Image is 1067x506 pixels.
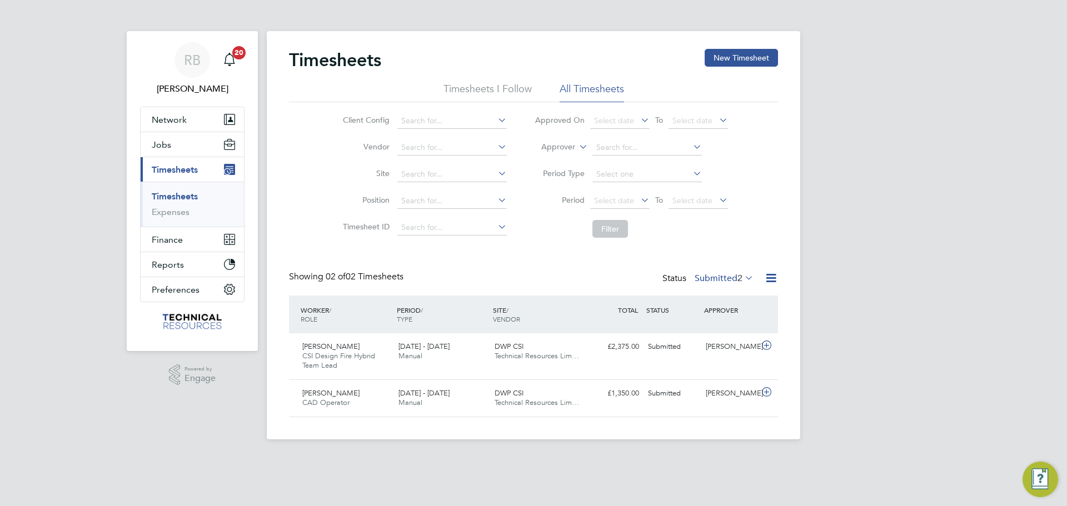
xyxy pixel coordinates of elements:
div: [PERSON_NAME] [701,384,759,403]
span: CSI Design Fire Hybrid Team Lead [302,351,375,370]
span: Powered by [185,364,216,374]
span: / [421,305,423,314]
input: Search for... [397,113,507,129]
span: 02 of [326,271,346,282]
input: Search for... [397,220,507,236]
label: Approved On [535,115,585,125]
a: Timesheets [152,191,198,202]
span: RB [184,53,201,67]
span: To [652,113,666,127]
input: Search for... [397,167,507,182]
span: Select date [672,116,712,126]
span: Timesheets [152,164,198,175]
h2: Timesheets [289,49,381,71]
span: Engage [185,374,216,383]
span: ROLE [301,314,317,323]
span: Technical Resources Lim… [495,398,579,407]
span: CAD Operator [302,398,350,407]
a: Expenses [152,207,190,217]
span: Reports [152,259,184,270]
a: Go to home page [140,313,245,331]
span: To [652,193,666,207]
span: / [329,305,331,314]
span: Finance [152,234,183,245]
div: £2,375.00 [586,338,644,356]
span: 02 Timesheets [326,271,403,282]
img: technicalresources-logo-retina.png [161,313,224,331]
div: £1,350.00 [586,384,644,403]
label: Period [535,195,585,205]
div: Status [662,271,756,287]
li: Timesheets I Follow [443,82,532,102]
button: Engage Resource Center [1023,462,1058,497]
div: SITE [490,300,586,329]
button: Finance [141,227,244,252]
button: New Timesheet [705,49,778,67]
span: Rianna Bowles [140,82,245,96]
span: 2 [737,273,742,284]
span: Technical Resources Lim… [495,351,579,360]
button: Reports [141,252,244,277]
span: Select date [594,116,634,126]
button: Filter [592,220,628,238]
div: Submitted [644,338,701,356]
button: Timesheets [141,157,244,182]
span: [PERSON_NAME] [302,388,360,398]
span: [DATE] - [DATE] [398,342,450,351]
span: VENDOR [493,314,520,323]
button: Jobs [141,132,244,157]
div: [PERSON_NAME] [701,338,759,356]
span: DWP CSI [495,342,523,351]
label: Vendor [340,142,390,152]
a: Powered byEngage [169,364,216,385]
span: Select date [594,196,634,206]
label: Submitted [695,273,754,284]
span: [DATE] - [DATE] [398,388,450,398]
span: Network [152,114,187,125]
span: TOTAL [618,305,638,314]
span: Select date [672,196,712,206]
span: Manual [398,351,422,360]
div: STATUS [644,300,701,320]
button: Preferences [141,277,244,302]
input: Select one [592,167,702,182]
li: All Timesheets [560,82,624,102]
div: APPROVER [701,300,759,320]
span: Manual [398,398,422,407]
span: Preferences [152,284,200,295]
div: Timesheets [141,182,244,227]
span: / [506,305,508,314]
span: TYPE [397,314,412,323]
div: WORKER [298,300,394,329]
span: [PERSON_NAME] [302,342,360,351]
label: Site [340,168,390,178]
input: Search for... [397,193,507,209]
button: Network [141,107,244,132]
label: Timesheet ID [340,222,390,232]
label: Period Type [535,168,585,178]
label: Approver [525,142,575,153]
span: DWP CSI [495,388,523,398]
div: Submitted [644,384,701,403]
label: Client Config [340,115,390,125]
div: PERIOD [394,300,490,329]
label: Position [340,195,390,205]
input: Search for... [397,140,507,156]
nav: Main navigation [127,31,258,351]
a: 20 [218,42,241,78]
span: 20 [232,46,246,59]
div: Showing [289,271,406,283]
span: Jobs [152,139,171,150]
a: RB[PERSON_NAME] [140,42,245,96]
input: Search for... [592,140,702,156]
